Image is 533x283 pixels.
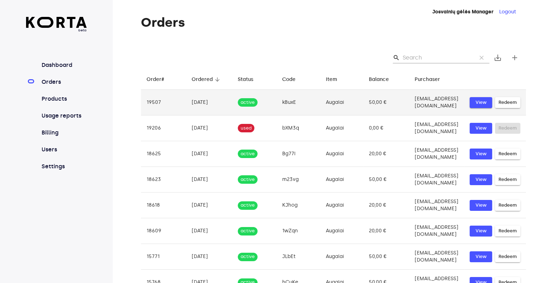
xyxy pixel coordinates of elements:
td: Bg77I [277,141,320,167]
button: Export [489,49,506,66]
span: Redeem [498,227,517,235]
span: Redeem [498,99,517,107]
td: 20,00 € [363,193,409,218]
td: 19507 [141,90,186,115]
td: [DATE] [186,167,232,193]
button: View [470,97,492,108]
div: Order# [147,75,164,84]
td: 15771 [141,244,186,270]
span: Redeem [498,150,517,158]
td: 20,00 € [363,218,409,244]
td: [DATE] [186,218,232,244]
td: Augalai [320,115,363,141]
td: 20,00 € [363,141,409,167]
button: Redeem [495,97,520,108]
span: View [473,253,489,261]
td: [EMAIL_ADDRESS][DOMAIN_NAME] [409,141,464,167]
button: Redeem [495,200,520,211]
td: Augalai [320,167,363,193]
span: Redeem [498,176,517,184]
span: View [473,99,489,107]
img: Korta [26,17,87,28]
span: View [473,150,489,158]
td: [DATE] [186,193,232,218]
button: View [470,123,492,134]
span: add [510,54,519,62]
span: active [238,176,258,183]
td: 50,00 € [363,244,409,270]
span: beta [26,28,87,33]
button: Redeem [495,174,520,185]
span: active [238,253,258,260]
button: Redeem [495,251,520,262]
span: Search [393,54,400,61]
a: Dashboard [40,61,87,69]
span: active [238,99,258,106]
td: [EMAIL_ADDRESS][DOMAIN_NAME] [409,115,464,141]
strong: Josvainių gėlės Manager [432,9,494,15]
div: Balance [369,75,389,84]
a: Settings [40,162,87,171]
span: active [238,228,258,234]
div: Ordered [192,75,213,84]
span: active [238,202,258,209]
td: m23vg [277,167,320,193]
td: 18623 [141,167,186,193]
div: Status [238,75,253,84]
h1: Orders [141,15,526,30]
td: Augalai [320,141,363,167]
td: [EMAIL_ADDRESS][DOMAIN_NAME] [409,244,464,270]
td: 50,00 € [363,167,409,193]
span: Redeem [498,253,517,261]
a: View [470,174,492,185]
td: 1wZqn [277,218,320,244]
a: View [470,149,492,159]
span: Item [326,75,346,84]
td: bXM3q [277,115,320,141]
td: 18609 [141,218,186,244]
td: Augalai [320,193,363,218]
td: 18625 [141,141,186,167]
input: Search [403,52,471,63]
button: Logout [499,8,516,15]
button: View [470,251,492,262]
td: [EMAIL_ADDRESS][DOMAIN_NAME] [409,218,464,244]
td: 0,00 € [363,115,409,141]
span: View [473,227,489,235]
a: Billing [40,128,87,137]
td: KJhog [277,193,320,218]
span: Code [282,75,305,84]
span: Status [238,75,262,84]
td: [DATE] [186,141,232,167]
button: View [470,200,492,211]
button: View [470,226,492,237]
button: Redeem [495,149,520,159]
button: Redeem [495,226,520,237]
td: 50,00 € [363,90,409,115]
a: beta [26,17,87,33]
td: [EMAIL_ADDRESS][DOMAIN_NAME] [409,90,464,115]
a: Products [40,95,87,103]
span: Order# [147,75,173,84]
td: [DATE] [186,90,232,115]
td: Augalai [320,244,363,270]
a: Users [40,145,87,154]
div: Item [326,75,337,84]
span: used [238,125,254,132]
span: Balance [369,75,398,84]
td: JLbEt [277,244,320,270]
td: Augalai [320,218,363,244]
td: Augalai [320,90,363,115]
span: View [473,124,489,132]
span: Purchaser [415,75,449,84]
span: Redeem [498,201,517,209]
a: Usage reports [40,112,87,120]
span: Ordered [192,75,222,84]
span: arrow_downward [214,76,221,83]
span: View [473,176,489,184]
td: kBuxE [277,90,320,115]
